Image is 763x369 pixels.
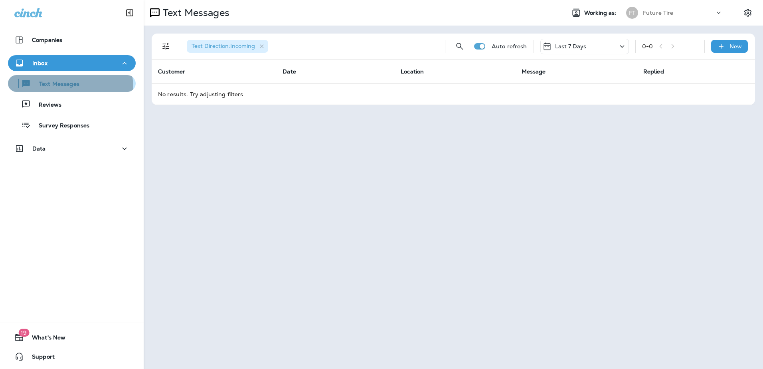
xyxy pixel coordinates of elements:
[152,83,755,105] td: No results. Try adjusting filters
[522,68,546,75] span: Message
[643,10,674,16] p: Future Tire
[160,7,229,19] p: Text Messages
[158,68,185,75] span: Customer
[31,81,79,88] p: Text Messages
[32,145,46,152] p: Data
[642,43,653,50] div: 0 - 0
[8,141,136,157] button: Data
[626,7,638,19] div: FT
[8,117,136,133] button: Survey Responses
[492,43,527,50] p: Auto refresh
[8,75,136,92] button: Text Messages
[187,40,268,53] div: Text Direction:Incoming
[452,38,468,54] button: Search Messages
[8,32,136,48] button: Companies
[32,37,62,43] p: Companies
[31,122,89,130] p: Survey Responses
[31,101,61,109] p: Reviews
[119,5,141,21] button: Collapse Sidebar
[8,55,136,71] button: Inbox
[158,38,174,54] button: Filters
[192,42,255,50] span: Text Direction : Incoming
[8,329,136,345] button: 19What's New
[584,10,618,16] span: Working as:
[555,43,587,50] p: Last 7 Days
[24,334,65,344] span: What's New
[283,68,296,75] span: Date
[8,349,136,365] button: Support
[18,329,29,337] span: 19
[643,68,664,75] span: Replied
[24,353,55,363] span: Support
[729,43,742,50] p: New
[401,68,424,75] span: Location
[8,96,136,113] button: Reviews
[32,60,47,66] p: Inbox
[741,6,755,20] button: Settings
